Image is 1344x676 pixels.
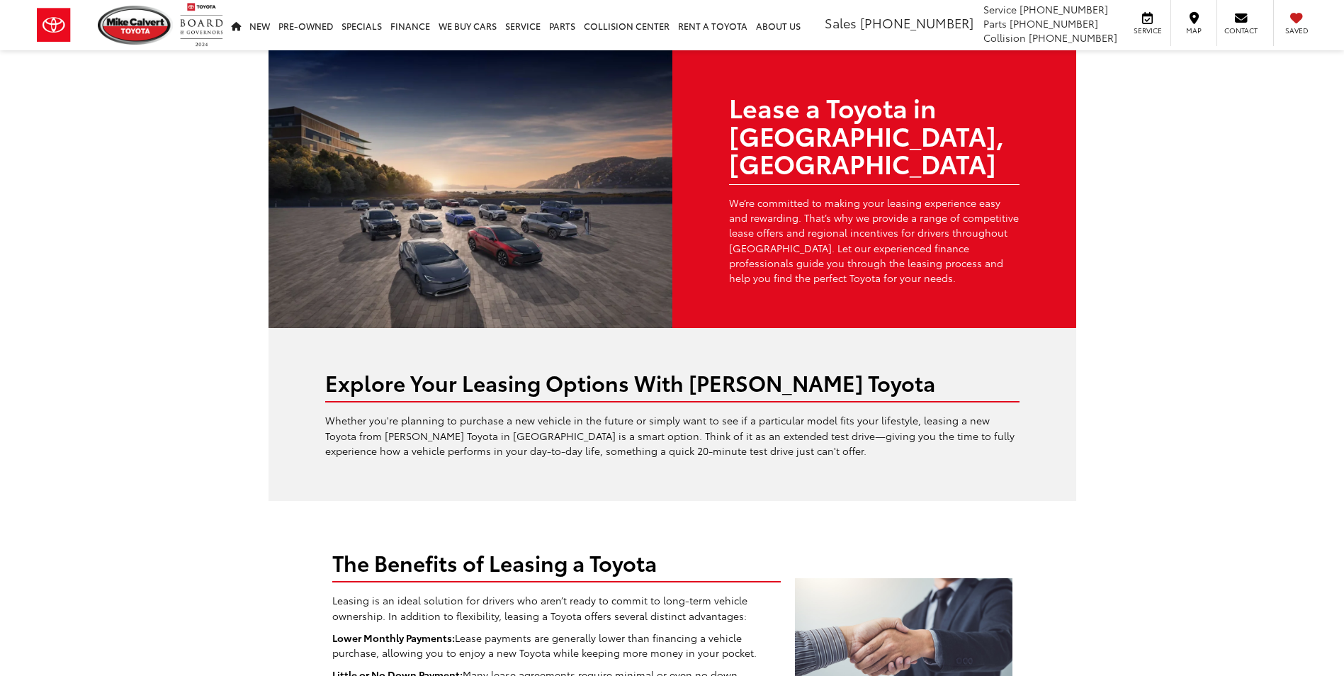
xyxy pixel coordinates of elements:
span: [PHONE_NUMBER] [860,13,973,32]
span: [PHONE_NUMBER] [1010,16,1098,30]
p: Leasing is an ideal solution for drivers who aren’t ready to commit to long-term vehicle ownershi... [332,593,781,624]
h1: Lease a Toyota in [GEOGRAPHIC_DATA], [GEOGRAPHIC_DATA] [729,93,1020,177]
img: Mike Calvert Toyota [98,6,173,45]
span: Service [1131,26,1163,35]
p: We’re committed to making your leasing experience easy and rewarding. That’s why we provide a ran... [729,196,1020,286]
span: Contact [1224,26,1258,35]
span: Sales [825,13,857,32]
span: Parts [983,16,1007,30]
strong: Lower Monthly Payments: [332,631,455,645]
h2: The Benefits of Leasing a Toyota [332,551,781,574]
span: Saved [1281,26,1312,35]
span: Collision [983,30,1026,45]
span: [PHONE_NUMBER] [1029,30,1117,45]
p: Lease payments are generally lower than financing a vehicle purchase, allowing you to enjoy a new... [332,631,781,661]
h2: Explore Your Leasing Options With [PERSON_NAME] Toyota [325,371,1020,394]
span: [PHONE_NUMBER] [1020,2,1108,16]
span: Map [1178,26,1209,35]
span: Service [983,2,1017,16]
p: Whether you're planning to purchase a new vehicle in the future or simply want to see if a partic... [325,413,1020,458]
